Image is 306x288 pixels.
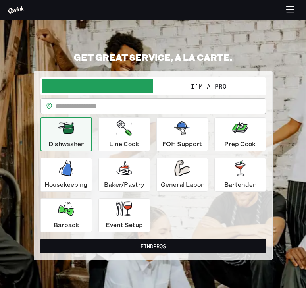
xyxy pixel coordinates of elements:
[214,158,266,192] button: Bartender
[34,52,273,63] h2: GET GREAT SERVICE, A LA CARTE.
[214,117,266,151] button: Prep Cook
[156,158,208,192] button: General Labor
[98,198,150,232] button: Event Setup
[224,180,256,189] p: Bartender
[98,117,150,151] button: Line Cook
[54,220,79,230] p: Barback
[40,117,92,151] button: Dishwasher
[153,79,264,93] button: I'm a Pro
[224,139,256,149] p: Prep Cook
[162,139,202,149] p: FOH Support
[106,220,143,230] p: Event Setup
[98,158,150,192] button: Baker/Pastry
[40,198,92,232] button: Barback
[44,180,88,189] p: Housekeeping
[156,117,208,151] button: FOH Support
[104,180,144,189] p: Baker/Pastry
[42,79,153,93] button: I'm a Business
[40,239,266,253] button: FindPros
[48,139,84,149] p: Dishwasher
[161,180,204,189] p: General Labor
[109,139,139,149] p: Line Cook
[40,158,92,192] button: Housekeeping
